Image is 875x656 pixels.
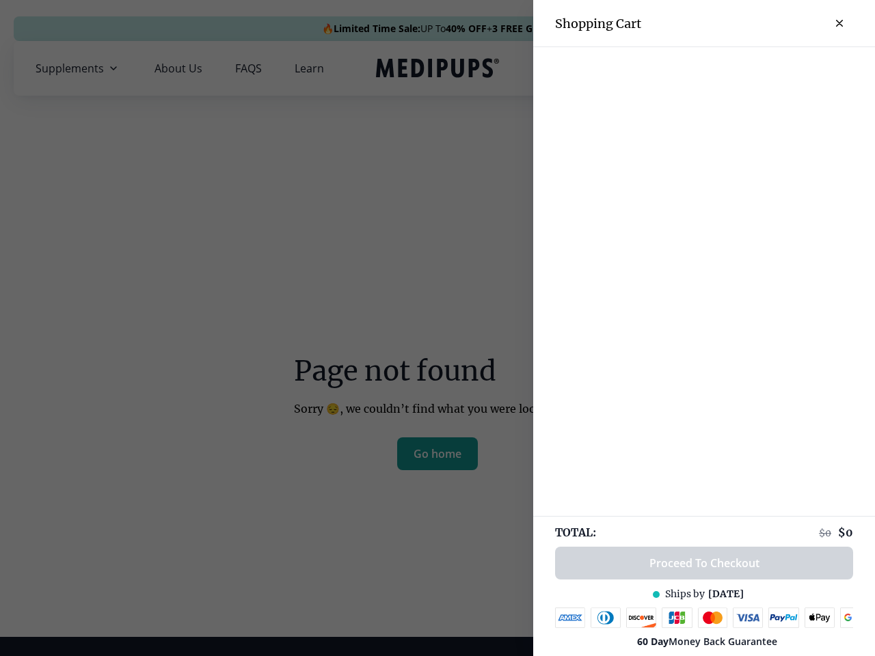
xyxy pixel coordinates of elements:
[555,525,596,540] span: TOTAL:
[733,607,763,628] img: visa
[840,607,871,628] img: google
[555,607,585,628] img: amex
[768,607,799,628] img: paypal
[698,607,728,628] img: mastercard
[838,525,853,539] span: $ 0
[626,607,656,628] img: discover
[662,607,692,628] img: jcb
[665,588,705,601] span: Ships by
[826,10,853,37] button: close-cart
[637,635,669,648] strong: 60 Day
[819,527,831,539] span: $ 0
[591,607,621,628] img: diners-club
[555,16,641,31] h3: Shopping Cart
[708,588,744,601] span: [DATE]
[805,607,835,628] img: apple
[637,635,777,648] span: Money Back Guarantee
